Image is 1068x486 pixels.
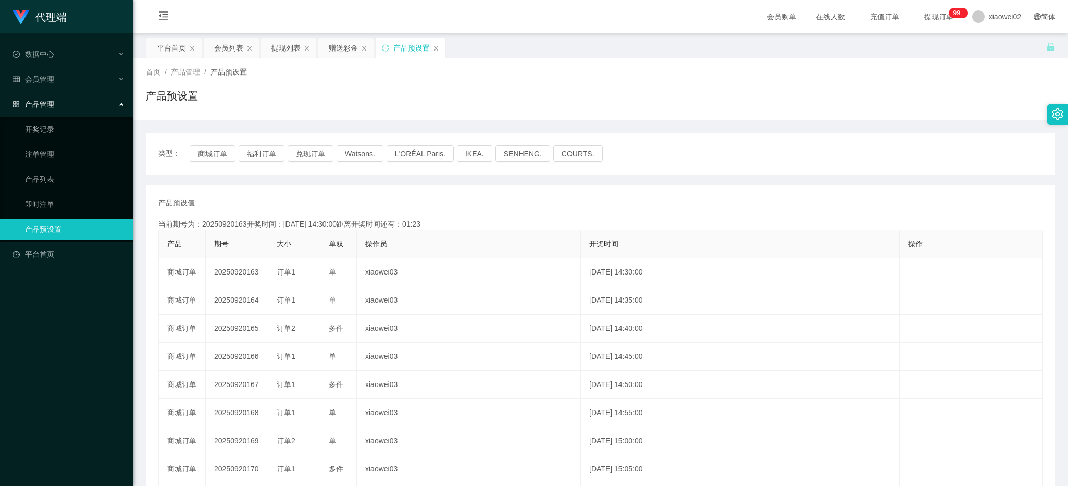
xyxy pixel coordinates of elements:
span: 产品管理 [171,68,200,76]
span: 类型： [158,145,190,162]
td: 20250920164 [206,286,268,315]
span: 订单1 [277,408,295,417]
td: xiaowei03 [357,371,581,399]
span: 在线人数 [811,13,850,20]
span: 订单1 [277,380,295,389]
sup: 1222 [949,8,968,18]
span: / [165,68,167,76]
span: 订单1 [277,296,295,304]
div: 赠送彩金 [329,38,358,58]
span: 操作员 [365,240,387,248]
button: IKEA. [457,145,492,162]
span: 产品 [167,240,182,248]
i: 图标: setting [1052,108,1063,120]
span: 数据中心 [13,50,54,58]
span: 订单2 [277,324,295,332]
div: 平台首页 [157,38,186,58]
td: 20250920166 [206,343,268,371]
h1: 代理端 [35,1,67,34]
td: xiaowei03 [357,427,581,455]
span: 期号 [214,240,229,248]
span: 产品预设置 [210,68,247,76]
i: 图标: sync [382,44,389,52]
i: 图标: menu-fold [146,1,181,34]
i: 图标: close [361,45,367,52]
span: 充值订单 [865,13,904,20]
span: 提现订单 [919,13,959,20]
span: 多件 [329,465,343,473]
td: 商城订单 [159,315,206,343]
button: COURTS. [553,145,603,162]
div: 当前期号为：20250920163开奖时间：[DATE] 14:30:00距离开奖时间还有：01:23 [158,219,1043,230]
span: 产品管理 [13,100,54,108]
div: 会员列表 [214,38,243,58]
td: [DATE] 14:45:00 [581,343,900,371]
i: 图标: global [1034,13,1041,20]
a: 图标: dashboard平台首页 [13,244,125,265]
span: 多件 [329,324,343,332]
td: 商城订单 [159,371,206,399]
a: 产品预设置 [25,219,125,240]
a: 注单管理 [25,144,125,165]
span: 会员管理 [13,75,54,83]
span: 单双 [329,240,343,248]
td: xiaowei03 [357,343,581,371]
td: 商城订单 [159,343,206,371]
div: 产品预设置 [393,38,430,58]
td: [DATE] 15:00:00 [581,427,900,455]
div: 提现列表 [271,38,301,58]
td: 商城订单 [159,399,206,427]
span: 首页 [146,68,160,76]
span: 大小 [277,240,291,248]
span: 订单1 [277,352,295,360]
button: 商城订单 [190,145,235,162]
span: 订单1 [277,268,295,276]
td: xiaowei03 [357,455,581,483]
td: 商城订单 [159,455,206,483]
td: xiaowei03 [357,399,581,427]
td: xiaowei03 [357,315,581,343]
td: 20250920163 [206,258,268,286]
td: 20250920168 [206,399,268,427]
span: 单 [329,352,336,360]
button: 兑现订单 [288,145,333,162]
i: 图标: close [304,45,310,52]
td: [DATE] 14:30:00 [581,258,900,286]
td: [DATE] 15:05:00 [581,455,900,483]
td: [DATE] 14:35:00 [581,286,900,315]
i: 图标: close [433,45,439,52]
a: 代理端 [13,13,67,21]
td: xiaowei03 [357,258,581,286]
a: 产品列表 [25,169,125,190]
img: logo.9652507e.png [13,10,29,25]
td: 20250920170 [206,455,268,483]
td: 20250920165 [206,315,268,343]
span: 订单2 [277,437,295,445]
span: 操作 [908,240,923,248]
i: 图标: close [189,45,195,52]
h1: 产品预设置 [146,88,198,104]
i: 图标: table [13,76,20,83]
i: 图标: unlock [1046,42,1055,52]
button: Watsons. [337,145,383,162]
button: SENHENG. [495,145,550,162]
td: [DATE] 14:55:00 [581,399,900,427]
span: 产品预设值 [158,197,195,208]
i: 图标: check-circle-o [13,51,20,58]
i: 图标: close [246,45,253,52]
span: 单 [329,296,336,304]
td: 20250920167 [206,371,268,399]
i: 图标: appstore-o [13,101,20,108]
span: 单 [329,268,336,276]
td: 商城订单 [159,427,206,455]
td: 商城订单 [159,286,206,315]
button: 福利订单 [239,145,284,162]
span: 单 [329,408,336,417]
span: 多件 [329,380,343,389]
td: xiaowei03 [357,286,581,315]
td: 20250920169 [206,427,268,455]
a: 即时注单 [25,194,125,215]
span: 开奖时间 [589,240,618,248]
button: L'ORÉAL Paris. [387,145,454,162]
span: 单 [329,437,336,445]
